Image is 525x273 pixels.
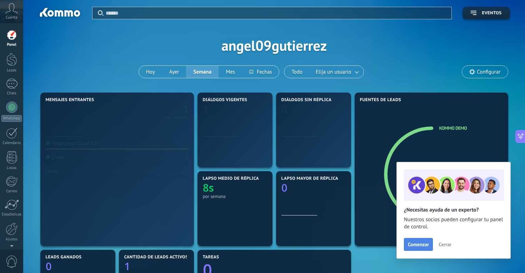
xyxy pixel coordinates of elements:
button: Eventos [462,7,510,19]
span: Leads ganados [46,255,82,260]
div: 1 [185,140,188,147]
div: Correo [1,189,22,194]
button: Todo [284,66,310,78]
span: Tareas [203,255,219,260]
span: Comenzar [408,242,429,247]
div: por semana [203,194,267,199]
a: Kommo Demo [439,125,467,131]
div: Listas [1,166,22,170]
div: WhatsApp [1,115,22,122]
div: Leads [1,68,22,73]
img: Chats [46,155,50,159]
div: Otros [46,168,58,175]
div: Estadísticas [1,212,22,217]
button: Elija un usuario [310,66,364,78]
div: Chats [1,91,22,96]
div: 0 [185,168,188,175]
span: Nuestros socios pueden configurar tu panel de control. [404,216,503,230]
img: WhatsApp Cloud API [46,141,50,145]
div: WhatsApp Cloud API [46,140,99,147]
span: Eventos [482,11,501,16]
button: Fechas [242,66,279,78]
text: 0 [281,102,287,116]
h2: ¿Necesitas ayuda de un experto? [404,207,503,213]
div: por semana [165,116,189,119]
div: Ajustes [1,237,22,242]
span: Mensajes entrantes [46,98,94,103]
button: Ayer [162,66,186,78]
text: 1 [203,102,209,116]
span: Diálogos sin réplica [281,98,332,103]
div: por semana [281,159,346,164]
span: Diálogos vigentes [203,98,247,103]
div: por semana [203,159,267,164]
button: Semana [186,66,219,78]
div: Chats [46,154,65,161]
span: Cuenta [6,15,17,20]
button: Comenzar [404,238,433,251]
span: Elija un usuario [314,67,352,77]
a: 1 [117,102,189,116]
button: Hoy [139,66,162,78]
text: 1 [182,102,189,116]
span: Fuentes de leads [360,98,401,103]
button: Mes [219,66,242,78]
text: 8s [203,181,214,195]
div: Panel [1,43,22,47]
span: Cantidad de leads activos [124,255,188,260]
button: Cerrar [435,239,455,250]
span: Cerrar [439,242,451,247]
span: Lapso mayor de réplica [281,176,338,181]
div: 0 [185,154,188,161]
text: 0 [281,181,287,195]
span: Lapso medio de réplica [203,176,259,181]
div: Calendario [1,141,22,145]
span: Configurar [477,69,500,75]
